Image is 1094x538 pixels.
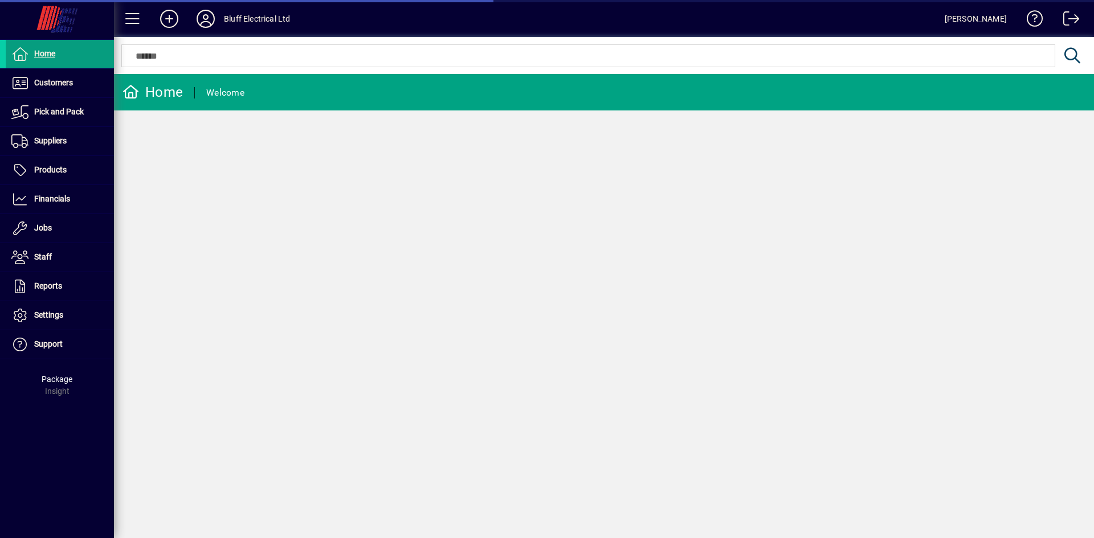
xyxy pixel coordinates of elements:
a: Support [6,330,114,359]
span: Home [34,49,55,58]
div: Welcome [206,84,244,102]
a: Staff [6,243,114,272]
a: Logout [1055,2,1080,39]
span: Settings [34,310,63,319]
div: Home [123,83,183,101]
span: Products [34,165,67,174]
a: Customers [6,69,114,97]
a: Settings [6,301,114,330]
span: Support [34,339,63,348]
button: Profile [187,9,224,29]
span: Staff [34,252,52,261]
span: Jobs [34,223,52,232]
a: Pick and Pack [6,98,114,126]
span: Reports [34,281,62,290]
div: Bluff Electrical Ltd [224,10,291,28]
span: Financials [34,194,70,203]
a: Financials [6,185,114,213]
a: Reports [6,272,114,301]
button: Add [151,9,187,29]
a: Products [6,156,114,184]
div: [PERSON_NAME] [945,10,1007,28]
span: Customers [34,78,73,87]
span: Package [42,375,72,384]
span: Suppliers [34,136,67,145]
span: Pick and Pack [34,107,84,116]
a: Suppliers [6,127,114,155]
a: Jobs [6,214,114,243]
a: Knowledge Base [1018,2,1043,39]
